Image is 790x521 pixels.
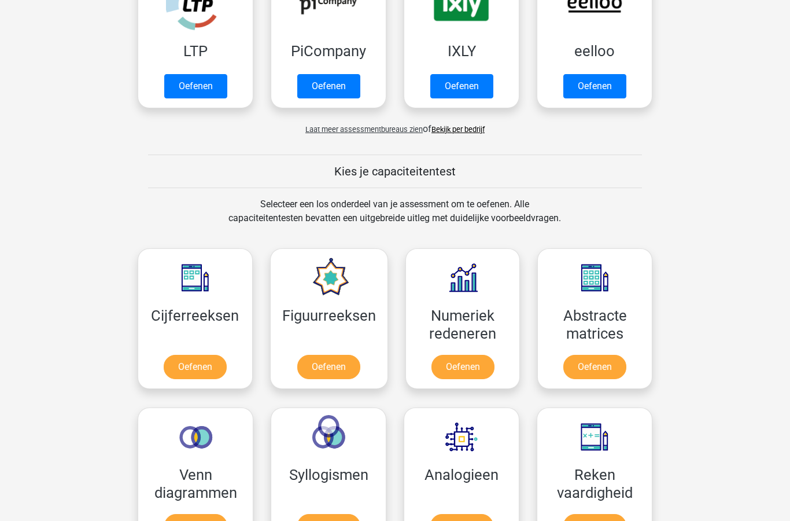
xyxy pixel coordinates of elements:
a: Bekijk per bedrijf [431,125,485,134]
a: Oefenen [430,74,493,98]
a: Oefenen [563,74,626,98]
h5: Kies je capaciteitentest [148,164,642,178]
a: Oefenen [164,74,227,98]
a: Oefenen [431,355,494,379]
a: Oefenen [297,74,360,98]
div: Selecteer een los onderdeel van je assessment om te oefenen. Alle capaciteitentesten bevatten een... [217,197,572,239]
span: Laat meer assessmentbureaus zien [305,125,423,134]
a: Oefenen [297,355,360,379]
a: Oefenen [164,355,227,379]
div: of [129,113,661,136]
a: Oefenen [563,355,626,379]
